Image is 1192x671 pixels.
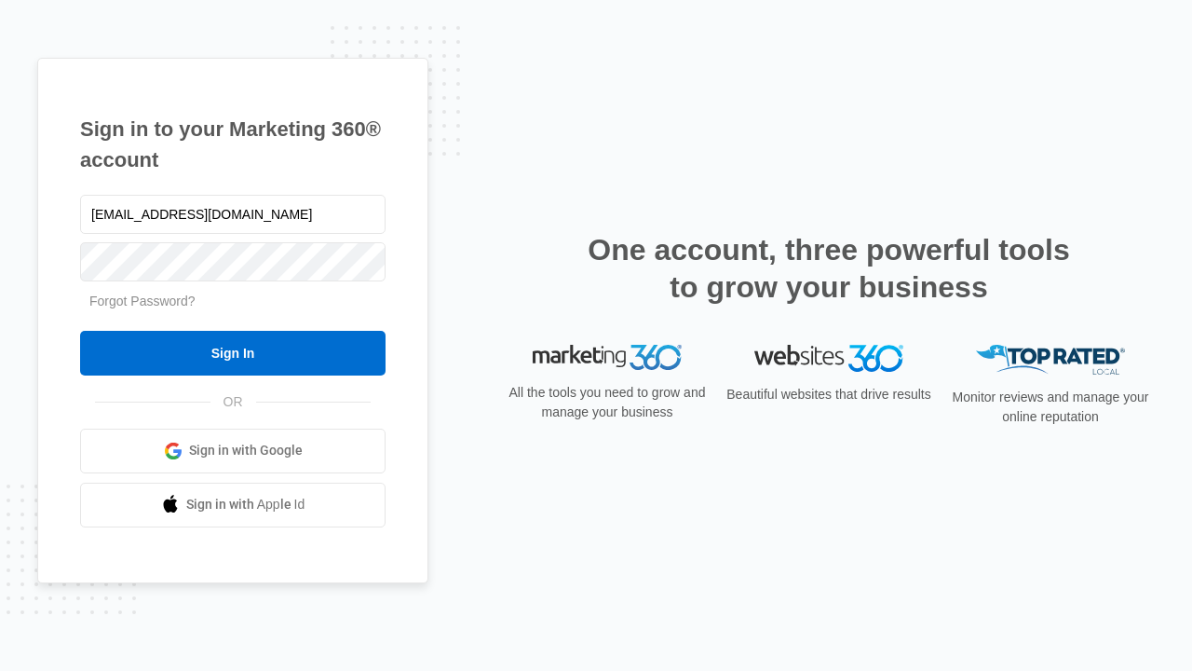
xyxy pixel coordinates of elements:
[725,385,933,404] p: Beautiful websites that drive results
[80,331,386,376] input: Sign In
[80,429,386,473] a: Sign in with Google
[210,392,256,412] span: OR
[754,345,903,372] img: Websites 360
[89,294,196,308] a: Forgot Password?
[186,495,305,514] span: Sign in with Apple Id
[946,388,1155,427] p: Monitor reviews and manage your online reputation
[80,483,386,527] a: Sign in with Apple Id
[582,231,1076,306] h2: One account, three powerful tools to grow your business
[533,345,682,371] img: Marketing 360
[80,114,386,175] h1: Sign in to your Marketing 360® account
[503,383,711,422] p: All the tools you need to grow and manage your business
[976,345,1125,376] img: Top Rated Local
[189,441,303,460] span: Sign in with Google
[80,195,386,234] input: Email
